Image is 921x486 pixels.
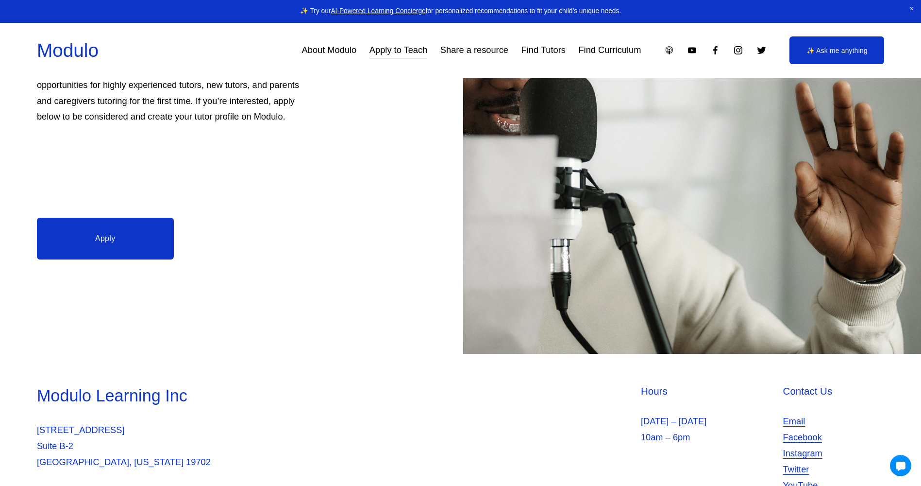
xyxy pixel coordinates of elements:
[733,45,743,55] a: Instagram
[641,384,778,399] h4: Hours
[687,45,697,55] a: YouTube
[783,384,885,399] h4: Contact Us
[440,41,508,59] a: Share a resource
[369,41,427,59] a: Apply to Teach
[37,384,458,407] h3: Modulo Learning Inc
[521,41,566,59] a: Find Tutors
[783,462,809,478] a: Twitter
[783,414,805,430] a: Email
[37,218,174,260] a: Apply
[664,45,674,55] a: Apple Podcasts
[783,446,822,462] a: Instagram
[756,45,767,55] a: Twitter
[578,41,641,59] a: Find Curriculum
[331,7,425,15] a: AI-Powered Learning Concierge
[789,36,884,64] a: ✨ Ask me anything
[783,430,822,446] a: Facebook
[37,422,458,470] p: [STREET_ADDRESS] Suite B-2 [GEOGRAPHIC_DATA], [US_STATE] 19702
[641,414,778,446] p: [DATE] – [DATE] 10am – 6pm
[302,41,357,59] a: About Modulo
[710,45,720,55] a: Facebook
[37,40,99,61] a: Modulo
